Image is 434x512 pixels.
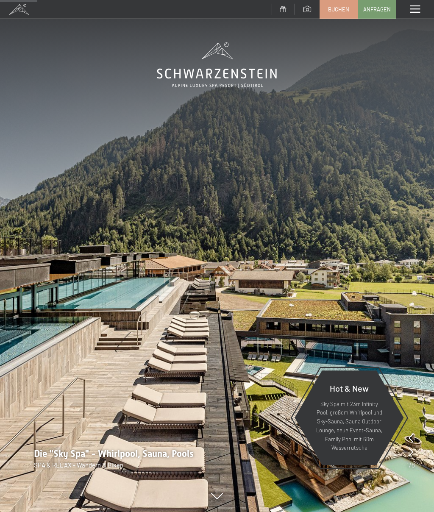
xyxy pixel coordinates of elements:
[412,460,415,470] span: 8
[34,461,123,469] span: SPA & RELAX - Wandern & Biken
[363,6,391,13] span: Anfragen
[315,400,383,453] p: Sky Spa mit 23m Infinity Pool, großem Whirlpool und Sky-Sauna, Sauna Outdoor Lounge, neue Event-S...
[294,370,404,465] a: Hot & New Sky Spa mit 23m Infinity Pool, großem Whirlpool und Sky-Sauna, Sauna Outdoor Lounge, ne...
[34,448,194,459] span: Die "Sky Spa" - Whirlpool, Sauna, Pools
[330,383,369,393] span: Hot & New
[409,460,412,470] span: /
[328,6,349,13] span: Buchen
[358,0,395,18] a: Anfragen
[406,460,409,470] span: 1
[320,0,357,18] a: Buchen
